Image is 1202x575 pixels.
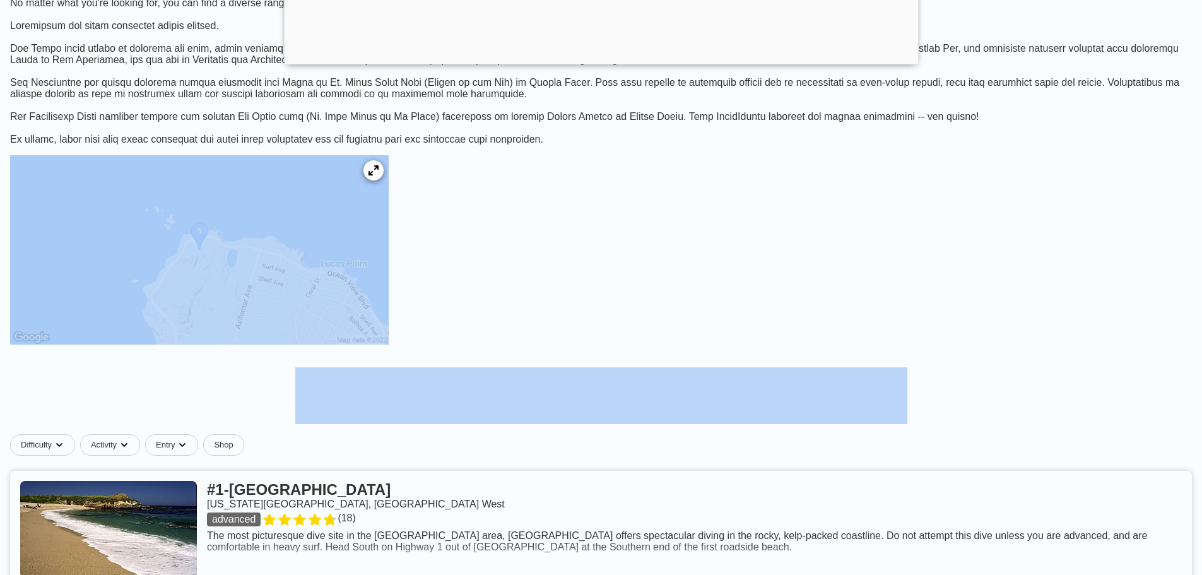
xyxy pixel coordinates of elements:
[295,367,907,424] iframe: Advertisement
[145,434,203,456] button: Entrydropdown caret
[10,434,80,456] button: Difficultydropdown caret
[177,440,187,450] img: dropdown caret
[203,434,244,456] a: Shop
[10,155,389,345] img: California dive site map
[80,434,145,456] button: Activitydropdown caret
[54,440,64,450] img: dropdown caret
[119,440,129,450] img: dropdown caret
[21,440,52,450] span: Difficulty
[156,440,175,450] span: Entry
[91,440,117,450] span: Activity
